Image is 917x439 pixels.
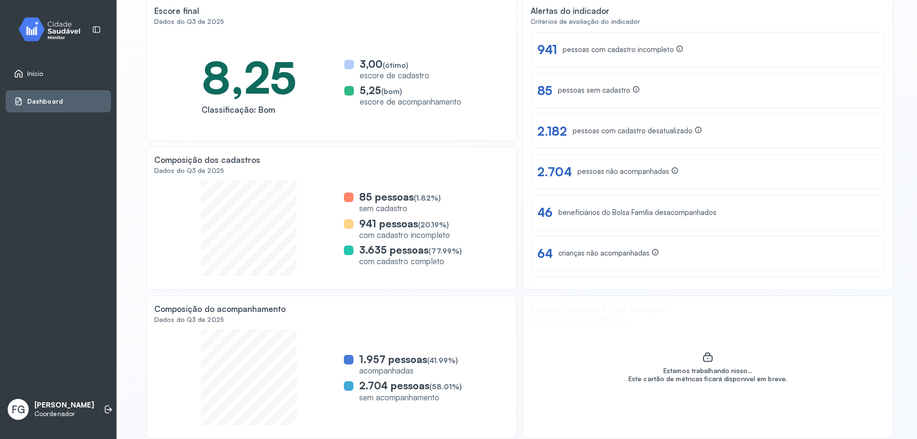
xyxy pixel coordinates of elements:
div: Estamos trabalhando nisso... [629,367,787,375]
span: (58.01%) [429,382,462,391]
span: (1.82%) [414,193,441,203]
div: 2.704 [537,164,572,179]
div: Composição do acompanhamento [154,304,286,314]
div: beneficiários do Bolsa Família desacompanhados [558,208,716,217]
span: FG [11,403,25,416]
div: 2.704 pessoas [359,379,462,392]
div: crianças não acompanhadas [558,248,659,258]
div: Classificação: Bom [202,105,297,115]
div: Dados do Q3 de 2025 [154,18,509,26]
div: 85 [537,83,552,98]
a: Início [14,69,103,78]
p: Coordenador [34,410,94,418]
span: (ótimo) [383,61,408,70]
div: Critérios de avaliação do indicador [531,18,885,26]
span: Início [27,70,43,78]
div: 941 pessoas [359,217,450,230]
div: pessoas com cadastro desatualizado [573,126,702,136]
p: [PERSON_NAME] [34,401,94,410]
div: 941 [537,42,557,57]
div: 1.957 pessoas [359,353,458,365]
div: Este cartão de métricas ficará disponível em breve. [629,375,787,383]
div: pessoas não acompanhadas [577,167,679,177]
div: Alertas do indicador [531,6,609,16]
div: 64 [537,246,553,261]
div: Dados do Q3 de 2025 [154,167,509,175]
div: Escore final [154,6,199,16]
span: (20.19%) [418,220,449,229]
div: escore de cadastro [360,70,429,80]
div: 85 pessoas [359,191,441,203]
span: (77.99%) [428,246,462,256]
span: (bom) [381,87,402,96]
div: 8,25 [202,50,297,105]
div: escore de acompanhamento [360,96,461,107]
div: 3,00 [360,58,429,70]
div: 5,25 [360,84,461,96]
span: Dashboard [27,97,63,106]
div: 2.182 [537,124,567,139]
div: acompanhadas [359,365,458,375]
div: Dados do Q3 de 2025 [154,316,509,324]
div: com cadastro incompleto [359,230,450,240]
div: 3.635 pessoas [359,244,462,256]
div: pessoas com cadastro incompleto [563,45,683,55]
div: sem acompanhamento [359,392,462,402]
div: sem cadastro [359,203,441,213]
a: Dashboard [14,96,103,106]
img: monitor.svg [10,15,96,43]
div: pessoas sem cadastro [558,86,640,96]
div: Composição dos cadastros [154,155,260,165]
div: 46 [537,205,553,220]
span: (41.99%) [427,356,458,365]
div: com cadastro completo [359,256,462,266]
